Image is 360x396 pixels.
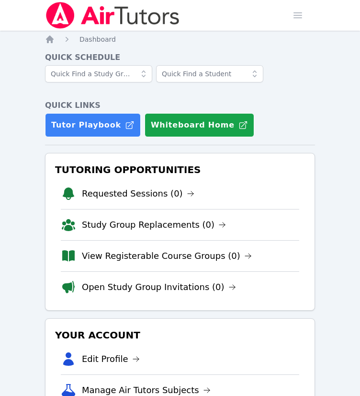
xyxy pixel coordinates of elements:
[45,2,180,29] img: Air Tutors
[82,249,252,263] a: View Registerable Course Groups (0)
[45,52,315,63] h4: Quick Schedule
[82,218,226,232] a: Study Group Replacements (0)
[156,65,263,82] input: Quick Find a Student
[45,35,315,44] nav: Breadcrumb
[79,35,116,44] a: Dashboard
[45,65,152,82] input: Quick Find a Study Group
[145,113,254,137] button: Whiteboard Home
[82,187,194,200] a: Requested Sessions (0)
[53,161,307,178] h3: Tutoring Opportunities
[45,113,141,137] a: Tutor Playbook
[79,35,116,43] span: Dashboard
[82,280,236,294] a: Open Study Group Invitations (0)
[82,352,140,366] a: Edit Profile
[45,100,315,111] h4: Quick Links
[53,326,307,344] h3: Your Account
